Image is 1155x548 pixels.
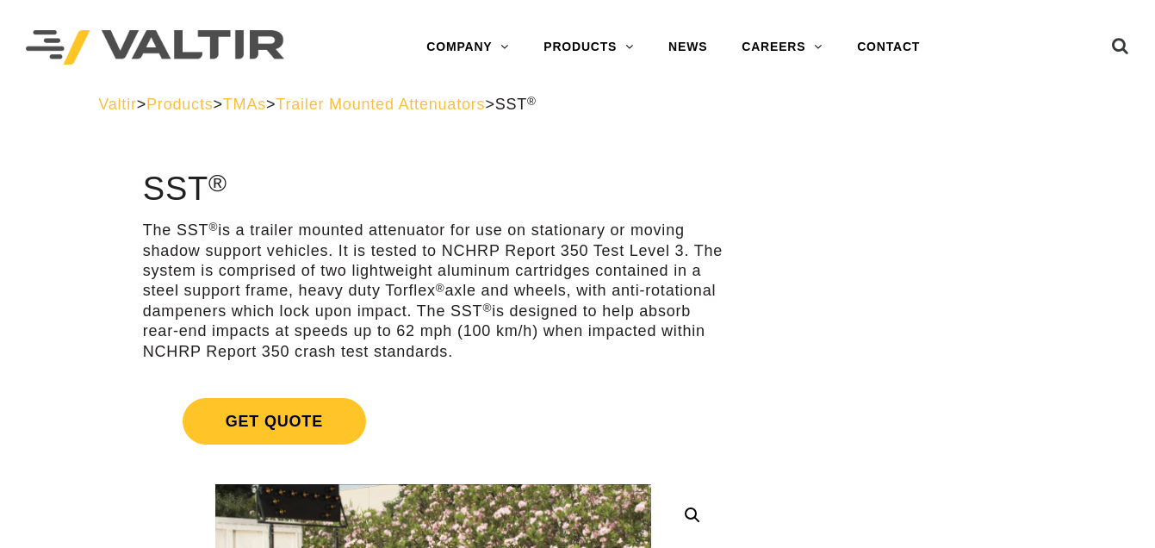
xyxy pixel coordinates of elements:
[98,95,1057,115] div: > > > >
[98,96,136,113] a: Valtir
[276,96,485,113] a: Trailer Mounted Attenuators
[495,96,537,113] span: SST
[409,30,526,65] a: COMPANY
[223,96,266,113] a: TMAs
[143,221,723,362] p: The SST is a trailer mounted attenuator for use on stationary or moving shadow support vehicles. ...
[724,30,840,65] a: CAREERS
[527,95,537,108] sup: ®
[26,30,284,65] img: Valtir
[146,96,213,113] a: Products
[143,171,723,208] h1: SST
[651,30,724,65] a: NEWS
[183,398,366,445] span: Get Quote
[526,30,651,65] a: PRODUCTS
[436,282,445,295] sup: ®
[208,169,227,196] sup: ®
[208,221,218,234] sup: ®
[482,302,492,314] sup: ®
[840,30,937,65] a: CONTACT
[143,377,723,465] a: Get Quote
